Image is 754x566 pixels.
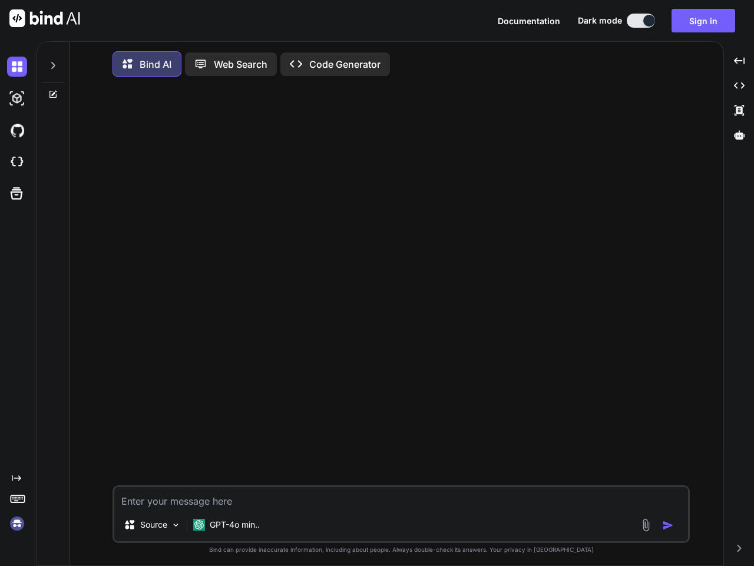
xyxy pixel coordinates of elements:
p: Source [140,519,167,531]
p: Code Generator [309,57,381,71]
img: GPT-4o mini [193,519,205,531]
span: Dark mode [578,15,622,27]
p: Bind can provide inaccurate information, including about people. Always double-check its answers.... [113,545,690,554]
img: darkAi-studio [7,88,27,108]
button: Documentation [498,15,560,27]
img: signin [7,514,27,534]
img: icon [662,519,674,531]
p: Bind AI [140,57,171,71]
img: Bind AI [9,9,80,27]
img: githubDark [7,120,27,140]
button: Sign in [672,9,735,32]
img: Pick Models [171,520,181,530]
p: GPT-4o min.. [210,519,260,531]
img: cloudideIcon [7,152,27,172]
p: Web Search [214,57,267,71]
img: darkChat [7,57,27,77]
img: attachment [639,518,653,532]
span: Documentation [498,16,560,26]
